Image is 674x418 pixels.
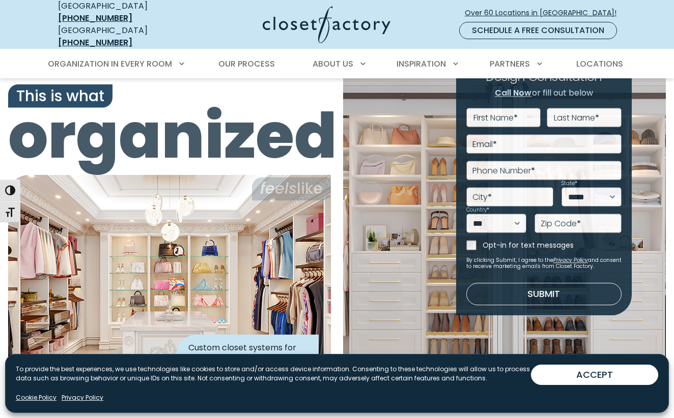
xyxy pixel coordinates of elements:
[16,393,57,402] a: Cookie Policy
[41,50,633,78] nav: Primary Menu
[58,12,132,24] a: [PHONE_NUMBER]
[8,105,331,167] span: organized
[465,8,625,18] span: Over 60 Locations in [GEOGRAPHIC_DATA]!
[490,58,530,70] span: Partners
[464,4,625,22] a: Over 60 Locations in [GEOGRAPHIC_DATA]!
[58,37,132,48] a: [PHONE_NUMBER]
[459,22,617,39] a: Schedule a Free Consultation
[48,58,172,70] span: Organization in Every Room
[263,6,390,43] img: Closet Factory Logo
[397,58,446,70] span: Inspiration
[58,24,183,49] div: [GEOGRAPHIC_DATA]
[218,58,275,70] span: Our Process
[252,177,331,201] span: like
[576,58,623,70] span: Locations
[531,365,658,385] button: ACCEPT
[16,365,531,383] p: To provide the best experiences, we use technologies like cookies to store and/or access device i...
[8,84,113,108] span: This is what
[176,335,319,381] div: Custom closet systems for every space, style, and budget
[8,175,331,394] img: Closet Factory designed closet
[313,58,353,70] span: About Us
[62,393,103,402] a: Privacy Policy
[260,178,297,200] i: feels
